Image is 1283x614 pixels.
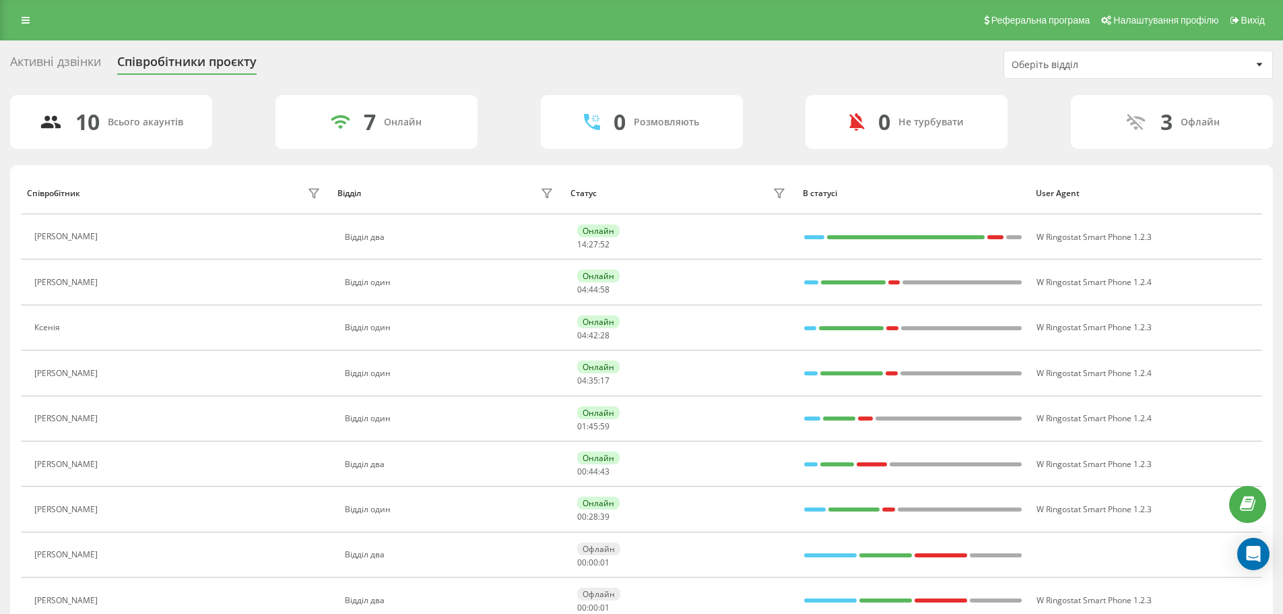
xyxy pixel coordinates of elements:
[34,278,101,287] div: [PERSON_NAME]
[600,375,610,386] span: 17
[384,117,422,128] div: Онлайн
[1160,109,1173,135] div: 3
[34,323,63,332] div: Ксенія
[34,596,101,605] div: [PERSON_NAME]
[577,330,587,341] span: 04
[364,109,376,135] div: 7
[577,284,587,295] span: 04
[34,460,101,469] div: [PERSON_NAME]
[1037,231,1152,243] span: W Ringostat Smart Phone 1.2.3
[108,117,183,128] div: Всього акаунтів
[577,543,620,555] div: Офлайн
[10,55,101,75] div: Активні дзвінки
[600,284,610,295] span: 58
[34,414,101,423] div: [PERSON_NAME]
[577,315,620,328] div: Онлайн
[1036,189,1256,198] div: User Agent
[1037,276,1152,288] span: W Ringostat Smart Phone 1.2.4
[589,557,598,568] span: 00
[898,117,964,128] div: Не турбувати
[577,557,587,568] span: 00
[1237,538,1270,570] div: Open Intercom Messenger
[345,369,557,378] div: Відділ один
[991,15,1090,26] span: Реферальна програма
[577,331,610,340] div: : :
[577,422,610,431] div: : :
[1037,458,1152,470] span: W Ringostat Smart Phone 1.2.3
[345,460,557,469] div: Відділ два
[577,239,587,250] span: 14
[577,467,610,477] div: : :
[600,421,610,432] span: 59
[1241,15,1265,26] span: Вихід
[345,233,557,242] div: Відділ два
[577,602,587,613] span: 00
[803,189,1023,198] div: В статусі
[27,189,80,198] div: Співробітник
[345,596,557,605] div: Відділ два
[577,558,610,567] div: : :
[589,602,598,613] span: 00
[589,375,598,386] span: 35
[337,189,361,198] div: Відділ
[577,452,620,464] div: Онлайн
[589,284,598,295] span: 44
[589,421,598,432] span: 45
[577,497,620,510] div: Онлайн
[600,466,610,477] span: 43
[577,376,610,386] div: : :
[345,505,557,514] div: Відділ один
[34,232,101,241] div: [PERSON_NAME]
[75,109,100,135] div: 10
[577,285,610,295] div: : :
[34,550,101,559] div: [PERSON_NAME]
[634,117,699,128] div: Розмовляють
[600,511,610,522] span: 39
[600,557,610,568] span: 01
[589,466,598,477] span: 44
[34,369,101,378] div: [PERSON_NAME]
[589,511,598,522] span: 28
[1113,15,1218,26] span: Налаштування профілю
[1037,503,1152,515] span: W Ringostat Smart Phone 1.2.3
[1037,321,1152,333] span: W Ringostat Smart Phone 1.2.3
[117,55,257,75] div: Співробітники проєкту
[589,330,598,341] span: 42
[577,603,610,613] div: : :
[600,602,610,613] span: 01
[345,278,557,287] div: Відділ один
[34,505,101,514] div: [PERSON_NAME]
[1037,367,1152,379] span: W Ringostat Smart Phone 1.2.4
[345,323,557,332] div: Відділ один
[577,588,620,601] div: Офлайн
[345,414,557,423] div: Відділ один
[589,239,598,250] span: 27
[577,224,620,237] div: Онлайн
[1037,412,1152,424] span: W Ringostat Smart Phone 1.2.4
[577,511,587,522] span: 00
[878,109,890,135] div: 0
[1181,117,1220,128] div: Офлайн
[614,109,626,135] div: 0
[1037,594,1152,606] span: W Ringostat Smart Phone 1.2.3
[577,421,587,432] span: 01
[577,240,610,249] div: : :
[577,512,610,522] div: : :
[577,406,620,419] div: Онлайн
[600,330,610,341] span: 28
[1012,59,1173,71] div: Оберіть відділ
[577,270,620,282] div: Онлайн
[577,466,587,477] span: 00
[577,361,620,373] div: Онлайн
[345,550,557,559] div: Відділ два
[570,189,597,198] div: Статус
[577,375,587,386] span: 04
[600,239,610,250] span: 52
